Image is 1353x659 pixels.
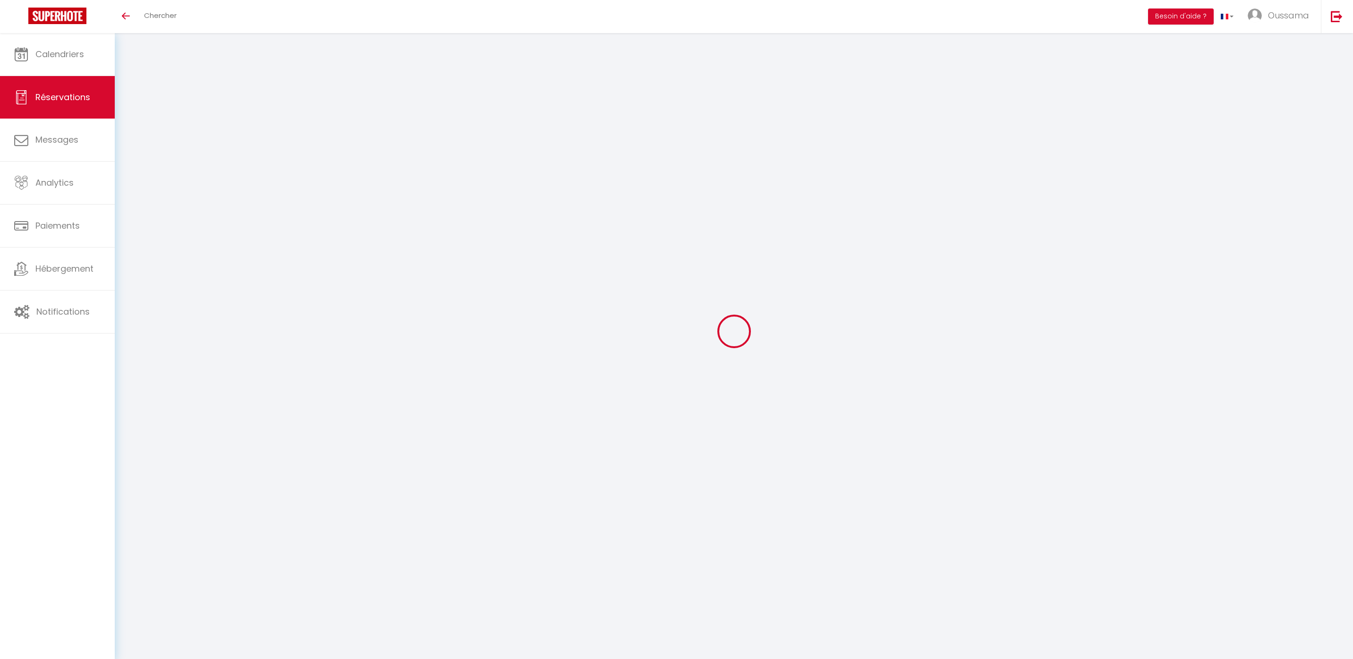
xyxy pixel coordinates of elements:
[35,91,90,103] span: Réservations
[144,10,177,20] span: Chercher
[35,48,84,60] span: Calendriers
[35,220,80,231] span: Paiements
[1248,9,1262,23] img: ...
[35,177,74,188] span: Analytics
[35,134,78,145] span: Messages
[35,263,94,274] span: Hébergement
[28,8,86,24] img: Super Booking
[1148,9,1214,25] button: Besoin d'aide ?
[36,306,90,317] span: Notifications
[1268,9,1309,21] span: Oussama
[1331,10,1343,22] img: logout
